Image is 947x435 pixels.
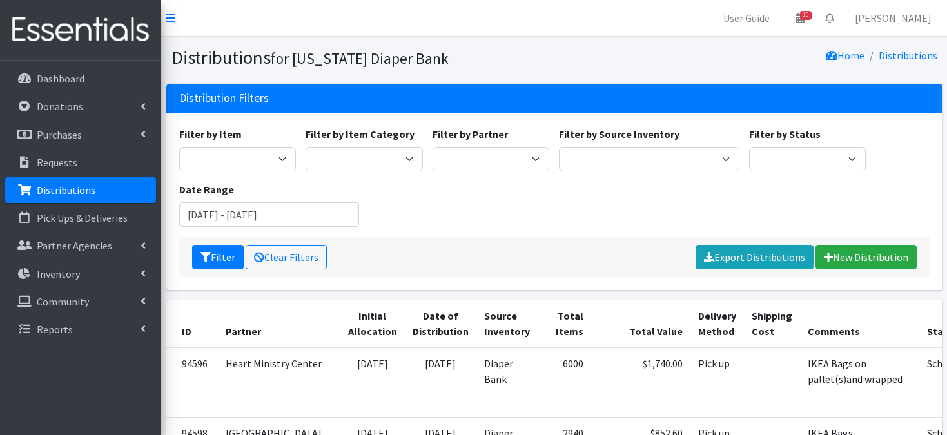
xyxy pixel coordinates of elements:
button: Filter [192,245,244,269]
a: Dashboard [5,66,156,92]
td: IKEA Bags on pallet(s)and wrapped [800,347,919,418]
td: Heart Ministry Center [218,347,340,418]
th: Total Items [542,300,591,347]
th: ID [166,300,218,347]
a: User Guide [713,5,780,31]
a: Export Distributions [696,245,814,269]
img: HumanEssentials [5,8,156,52]
a: Purchases [5,122,156,148]
th: Comments [800,300,919,347]
a: Reports [5,316,156,342]
p: Dashboard [37,72,84,85]
p: Pick Ups & Deliveries [37,211,128,224]
a: New Distribution [815,245,917,269]
th: Total Value [591,300,690,347]
label: Filter by Partner [433,126,508,142]
a: Pick Ups & Deliveries [5,205,156,231]
input: January 1, 2011 - December 31, 2011 [179,202,360,227]
a: Inventory [5,261,156,287]
td: [DATE] [340,347,405,418]
label: Filter by Status [749,126,821,142]
a: [PERSON_NAME] [844,5,942,31]
small: for [US_STATE] Diaper Bank [271,49,449,68]
td: Diaper Bank [476,347,542,418]
p: Partner Agencies [37,239,112,252]
p: Inventory [37,267,80,280]
p: Donations [37,100,83,113]
th: Date of Distribution [405,300,476,347]
a: Donations [5,93,156,119]
a: Clear Filters [246,245,327,269]
a: Community [5,289,156,314]
label: Filter by Source Inventory [559,126,679,142]
th: Initial Allocation [340,300,405,347]
a: Distributions [879,49,937,62]
p: Community [37,295,89,308]
td: Pick up [690,347,744,418]
th: Delivery Method [690,300,744,347]
a: 10 [785,5,815,31]
p: Requests [37,156,77,169]
p: Distributions [37,184,95,197]
h1: Distributions [171,46,550,69]
td: [DATE] [405,347,476,418]
td: 6000 [542,347,591,418]
a: Partner Agencies [5,233,156,258]
label: Filter by Item [179,126,242,142]
th: Source Inventory [476,300,542,347]
a: Requests [5,150,156,175]
a: Home [826,49,864,62]
td: 94596 [166,347,218,418]
th: Shipping Cost [744,300,800,347]
p: Reports [37,323,73,336]
h3: Distribution Filters [179,92,269,105]
label: Date Range [179,182,234,197]
a: Distributions [5,177,156,203]
p: Purchases [37,128,82,141]
td: $1,740.00 [591,347,690,418]
label: Filter by Item Category [306,126,415,142]
span: 10 [800,11,812,20]
th: Partner [218,300,340,347]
